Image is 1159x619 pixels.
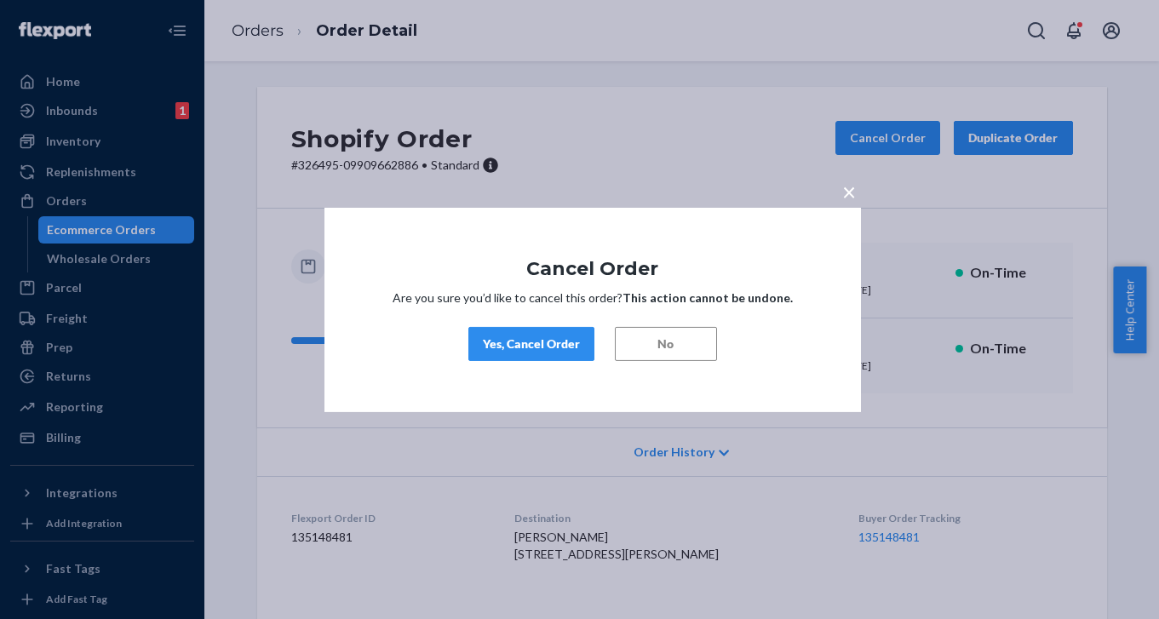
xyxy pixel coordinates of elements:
span: × [842,176,856,205]
div: Yes, Cancel Order [483,335,580,352]
strong: This action cannot be undone. [623,290,793,305]
h1: Cancel Order [376,258,810,278]
p: Are you sure you’d like to cancel this order? [376,289,810,307]
button: Yes, Cancel Order [468,327,594,361]
button: No [615,327,717,361]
